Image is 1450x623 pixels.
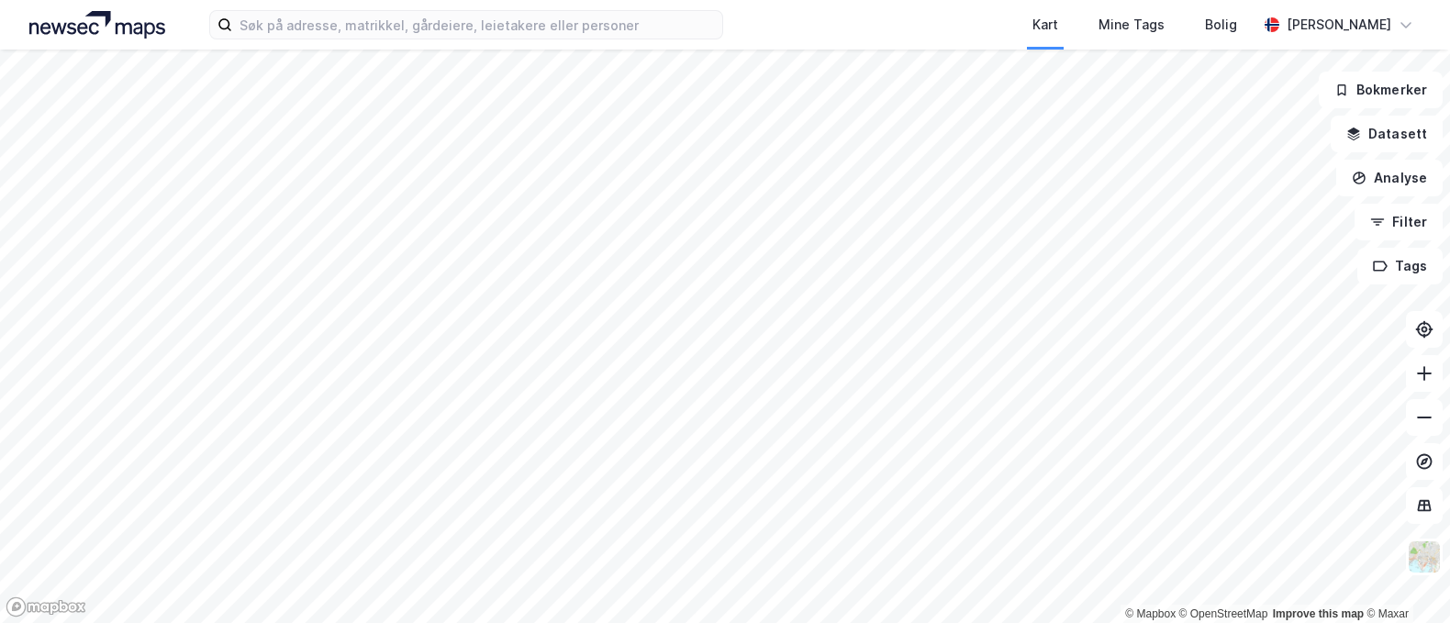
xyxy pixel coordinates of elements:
[1032,14,1058,36] div: Kart
[1319,72,1443,108] button: Bokmerker
[1287,14,1391,36] div: [PERSON_NAME]
[29,11,165,39] img: logo.a4113a55bc3d86da70a041830d287a7e.svg
[1358,535,1450,623] div: Kontrollprogram for chat
[1358,535,1450,623] iframe: Chat Widget
[1205,14,1237,36] div: Bolig
[232,11,722,39] input: Søk på adresse, matrikkel, gårdeiere, leietakere eller personer
[1355,204,1443,240] button: Filter
[1331,116,1443,152] button: Datasett
[1099,14,1165,36] div: Mine Tags
[1273,607,1364,620] a: Improve this map
[1179,607,1268,620] a: OpenStreetMap
[1357,248,1443,284] button: Tags
[6,596,86,617] a: Mapbox homepage
[1125,607,1176,620] a: Mapbox
[1336,160,1443,196] button: Analyse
